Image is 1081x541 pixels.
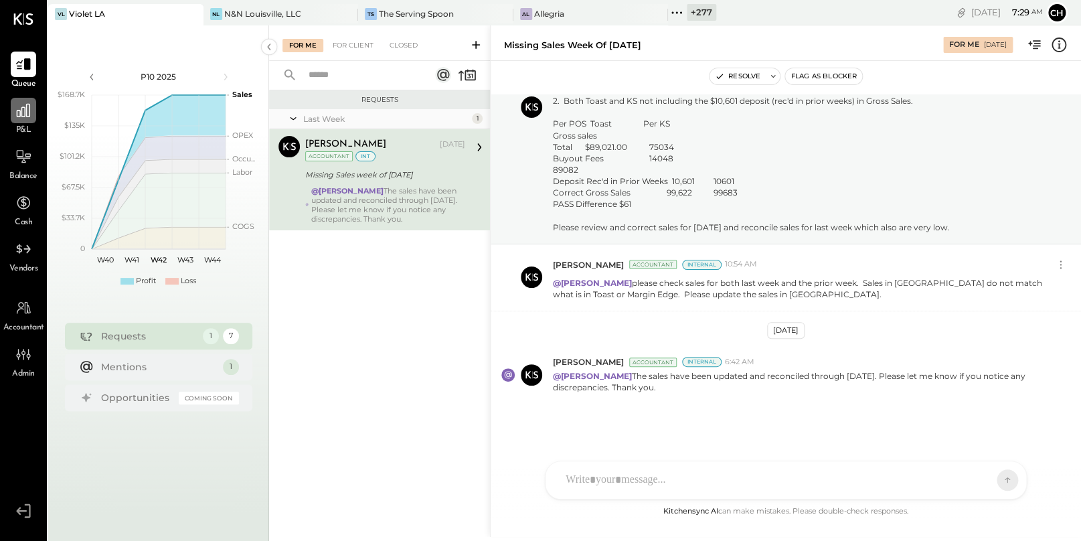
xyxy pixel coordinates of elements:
div: Opportunities [101,391,172,404]
strong: @[PERSON_NAME] [553,371,632,381]
div: The sales have been updated and reconciled through [DATE]. Please let me know if you notice any d... [311,186,465,224]
div: VL [55,8,67,20]
div: Al [520,8,532,20]
strong: @[PERSON_NAME] [553,278,632,288]
text: $168.7K [58,90,85,99]
div: copy link [954,5,968,19]
text: COGS [232,222,254,231]
span: 6:42 AM [725,357,754,368]
div: Coming Soon [179,392,239,404]
div: Accountant [305,151,353,161]
text: Occu... [232,154,255,163]
div: 7 [223,328,239,344]
a: Cash [1,190,46,229]
div: Mentions [101,360,216,374]
div: For Me [949,40,979,50]
span: Cash [15,217,32,229]
div: P10 2025 [102,71,216,82]
div: Requests [276,95,483,104]
span: 10:54 AM [725,259,757,270]
a: Queue [1,52,46,90]
button: Flag as Blocker [785,68,862,84]
div: The Serving Spoon [379,8,454,19]
div: Missing Sales week of [DATE] [504,39,641,52]
div: 1 [203,328,219,344]
p: please check sales for both last week and the prior week. Sales in [GEOGRAPHIC_DATA] do not match... [553,277,1044,300]
div: Violet LA [69,8,105,19]
text: $67.5K [62,182,85,191]
text: $101.2K [60,151,85,161]
div: Internal [682,260,722,270]
p: Violet is missing sales in the platform for [DATE]. Here's a sales reconciliation. Since we antic... [553,3,1044,233]
div: TS [365,8,377,20]
text: 0 [80,244,85,253]
div: Last Week [303,113,469,125]
span: Queue [11,78,36,90]
div: [PERSON_NAME] [305,138,386,151]
div: Closed [383,39,424,52]
div: N&N Louisville, LLC [224,8,301,19]
div: int [355,151,376,161]
text: W40 [96,255,113,264]
span: P&L [16,125,31,137]
text: OPEX [232,131,254,140]
div: Accountant [629,358,677,367]
text: W42 [151,255,167,264]
text: W44 [203,255,221,264]
div: Missing Sales week of [DATE] [305,168,461,181]
div: 1 [223,359,239,375]
span: Vendors [9,263,38,275]
div: + 277 [687,4,716,21]
a: Admin [1,341,46,380]
span: Balance [9,171,37,183]
div: NL [210,8,222,20]
text: $33.7K [62,213,85,222]
div: For Client [326,39,380,52]
div: Requests [101,329,196,343]
a: Accountant [1,295,46,334]
text: Labor [232,167,252,177]
strong: @[PERSON_NAME] [311,186,384,196]
span: [PERSON_NAME] [553,259,624,270]
div: Internal [682,357,722,367]
text: Sales [232,90,252,99]
text: W41 [124,255,139,264]
button: Resolve [710,68,766,84]
text: W43 [177,255,193,264]
span: [PERSON_NAME] [553,356,624,368]
button: Ch [1046,2,1068,23]
div: Accountant [629,260,677,269]
span: Accountant [3,322,44,334]
a: Vendors [1,236,46,275]
a: P&L [1,98,46,137]
div: [DATE] [984,40,1007,50]
div: [DATE] [440,139,465,150]
div: 1 [472,113,483,124]
div: [DATE] [971,6,1043,19]
div: [DATE] [767,322,805,339]
div: Profit [136,276,156,287]
div: Allegria [534,8,564,19]
p: The sales have been updated and reconciled through [DATE]. Please let me know if you notice any d... [553,370,1044,393]
div: For Me [282,39,323,52]
span: Admin [12,368,35,380]
div: Loss [181,276,196,287]
a: Balance [1,144,46,183]
text: $135K [64,121,85,130]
